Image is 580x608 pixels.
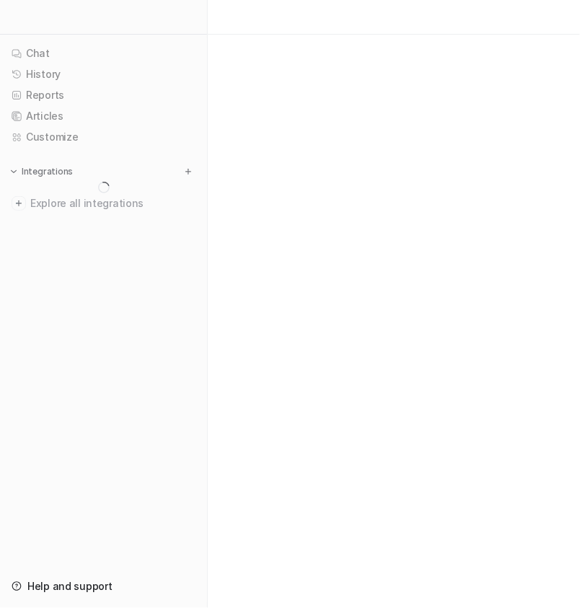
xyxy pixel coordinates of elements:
[6,64,201,84] a: History
[183,167,193,177] img: menu_add.svg
[6,85,201,105] a: Reports
[6,193,201,213] a: Explore all integrations
[22,166,73,177] p: Integrations
[6,576,201,596] a: Help and support
[9,167,19,177] img: expand menu
[6,106,201,126] a: Articles
[6,43,201,63] a: Chat
[6,127,201,147] a: Customize
[30,192,195,215] span: Explore all integrations
[6,164,77,179] button: Integrations
[12,196,26,211] img: explore all integrations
